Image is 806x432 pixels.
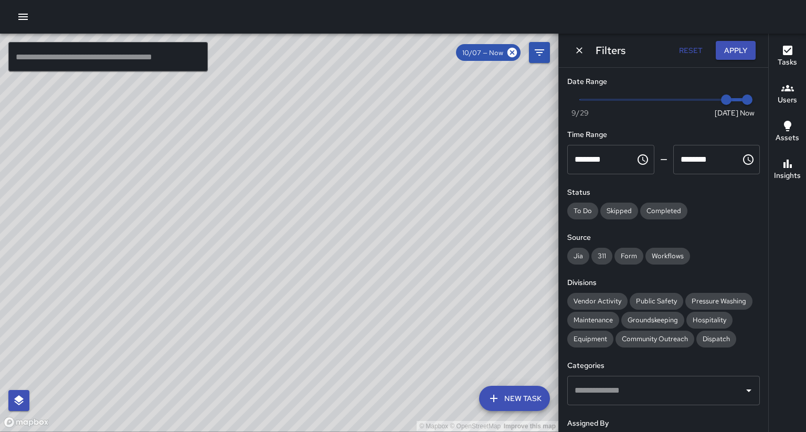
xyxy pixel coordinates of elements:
span: Maintenance [567,315,619,324]
span: Now [740,108,755,118]
h6: Users [778,94,797,106]
button: Reset [674,41,707,60]
div: Hospitality [686,312,733,329]
button: Open [741,383,756,398]
div: Completed [640,203,687,219]
button: Insights [769,151,806,189]
span: Form [614,251,643,260]
span: Public Safety [630,297,683,305]
h6: Status [567,187,760,198]
div: Form [614,248,643,265]
div: Public Safety [630,293,683,310]
div: Maintenance [567,312,619,329]
button: Filters [529,42,550,63]
button: Assets [769,113,806,151]
span: Jia [567,251,589,260]
span: Equipment [567,334,613,343]
div: 311 [591,248,612,265]
h6: Divisions [567,277,760,289]
div: Vendor Activity [567,293,628,310]
span: Vendor Activity [567,297,628,305]
div: Dispatch [696,331,736,347]
span: Hospitality [686,315,733,324]
button: Choose time, selected time is 12:00 AM [632,149,653,170]
div: Skipped [600,203,638,219]
span: [DATE] [715,108,738,118]
div: Equipment [567,331,613,347]
div: 10/07 — Now [456,44,521,61]
span: Community Outreach [616,334,694,343]
span: To Do [567,206,598,215]
h6: Assigned By [567,418,760,429]
button: Choose time, selected time is 11:59 PM [738,149,759,170]
h6: Insights [774,170,801,182]
button: Users [769,76,806,113]
span: Dispatch [696,334,736,343]
h6: Categories [567,360,760,372]
div: Jia [567,248,589,265]
h6: Filters [596,42,625,59]
h6: Time Range [567,129,760,141]
h6: Source [567,232,760,244]
span: 311 [591,251,612,260]
h6: Tasks [778,57,797,68]
span: Completed [640,206,687,215]
button: Tasks [769,38,806,76]
div: Pressure Washing [685,293,752,310]
span: 10/07 — Now [456,48,510,57]
div: Community Outreach [616,331,694,347]
h6: Assets [776,132,799,144]
div: Workflows [645,248,690,265]
span: Workflows [645,251,690,260]
button: Dismiss [571,43,587,58]
span: 9/29 [571,108,589,118]
div: Groundskeeping [621,312,684,329]
button: Apply [716,41,756,60]
h6: Date Range [567,76,760,88]
span: Pressure Washing [685,297,752,305]
button: New Task [479,386,550,411]
span: Groundskeeping [621,315,684,324]
div: To Do [567,203,598,219]
span: Skipped [600,206,638,215]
